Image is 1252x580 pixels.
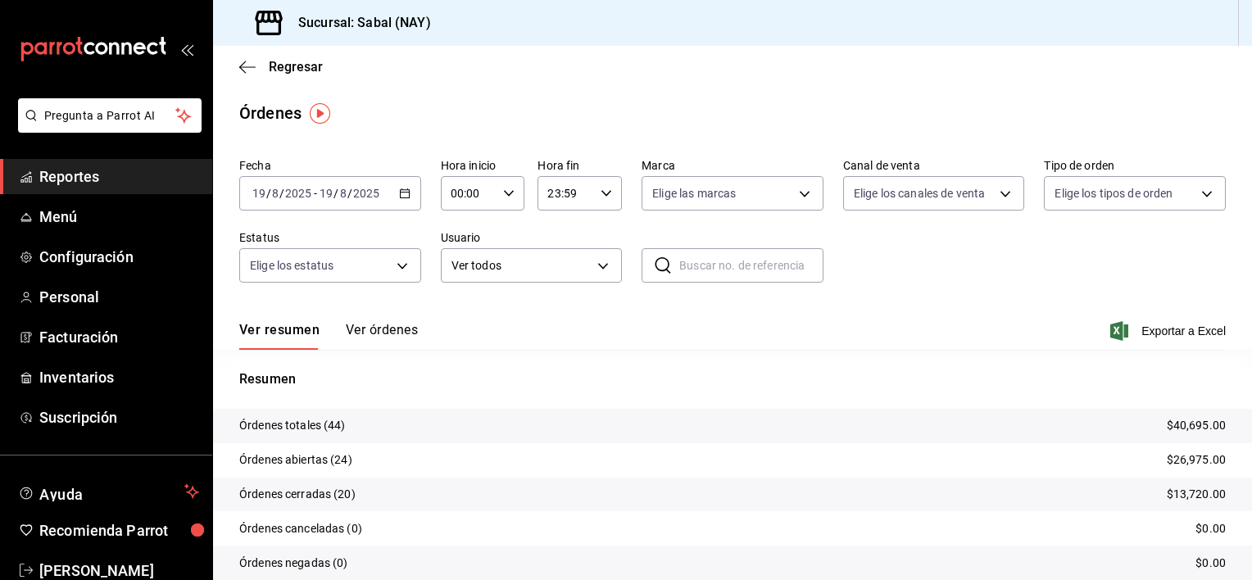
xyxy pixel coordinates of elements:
[39,406,199,428] span: Suscripción
[239,160,421,171] label: Fecha
[352,187,380,200] input: ----
[39,286,199,308] span: Personal
[284,187,312,200] input: ----
[451,257,592,274] span: Ver todos
[252,187,266,200] input: --
[269,59,323,75] span: Regresar
[1167,451,1226,469] p: $26,975.00
[239,101,302,125] div: Órdenes
[271,187,279,200] input: --
[285,13,431,33] h3: Sucursal: Sabal (NAY)
[39,366,199,388] span: Inventarios
[441,160,525,171] label: Hora inicio
[239,486,356,503] p: Órdenes cerradas (20)
[239,555,348,572] p: Órdenes negadas (0)
[333,187,338,200] span: /
[347,187,352,200] span: /
[239,520,362,537] p: Órdenes canceladas (0)
[843,160,1025,171] label: Canal de venta
[180,43,193,56] button: open_drawer_menu
[39,519,199,541] span: Recomienda Parrot
[1044,160,1226,171] label: Tipo de orden
[310,103,330,124] img: Tooltip marker
[1195,555,1226,572] p: $0.00
[44,107,176,125] span: Pregunta a Parrot AI
[1195,520,1226,537] p: $0.00
[339,187,347,200] input: --
[441,232,623,243] label: Usuario
[1114,321,1226,341] button: Exportar a Excel
[239,369,1226,389] p: Resumen
[1055,185,1173,202] span: Elige los tipos de orden
[314,187,317,200] span: -
[1167,417,1226,434] p: $40,695.00
[39,246,199,268] span: Configuración
[239,232,421,243] label: Estatus
[266,187,271,200] span: /
[11,119,202,136] a: Pregunta a Parrot AI
[319,187,333,200] input: --
[239,417,346,434] p: Órdenes totales (44)
[39,165,199,188] span: Reportes
[39,206,199,228] span: Menú
[39,482,178,501] span: Ayuda
[239,59,323,75] button: Regresar
[1167,486,1226,503] p: $13,720.00
[239,322,418,350] div: navigation tabs
[679,249,823,282] input: Buscar no. de referencia
[279,187,284,200] span: /
[652,185,736,202] span: Elige las marcas
[854,185,985,202] span: Elige los canales de venta
[642,160,823,171] label: Marca
[39,326,199,348] span: Facturación
[250,257,333,274] span: Elige los estatus
[346,322,418,350] button: Ver órdenes
[239,322,320,350] button: Ver resumen
[18,98,202,133] button: Pregunta a Parrot AI
[239,451,352,469] p: Órdenes abiertas (24)
[538,160,622,171] label: Hora fin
